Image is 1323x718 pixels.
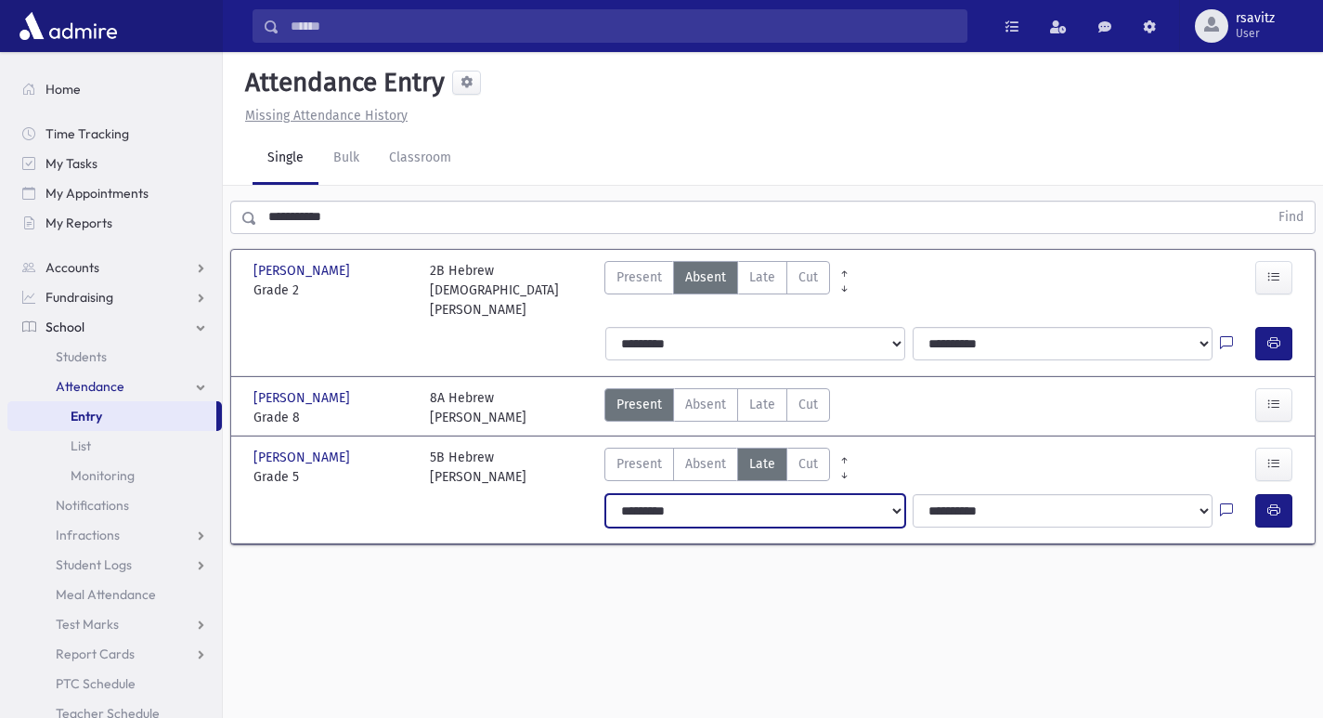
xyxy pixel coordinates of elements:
[245,108,408,124] u: Missing Attendance History
[253,281,411,300] span: Grade 2
[798,454,818,474] span: Cut
[7,342,222,372] a: Students
[616,395,662,414] span: Present
[430,388,526,427] div: 8A Hebrew [PERSON_NAME]
[7,490,222,520] a: Notifications
[71,408,102,424] span: Entry
[604,448,830,487] div: AttTypes
[7,312,222,342] a: School
[7,520,222,550] a: Infractions
[45,125,129,142] span: Time Tracking
[253,408,411,427] span: Grade 8
[1236,11,1275,26] span: rsavitz
[7,401,216,431] a: Entry
[7,669,222,698] a: PTC Schedule
[45,215,112,231] span: My Reports
[56,616,119,633] span: Test Marks
[45,155,97,172] span: My Tasks
[616,454,662,474] span: Present
[238,67,445,98] h5: Attendance Entry
[749,395,775,414] span: Late
[56,586,156,603] span: Meal Attendance
[45,259,99,276] span: Accounts
[253,388,354,408] span: [PERSON_NAME]
[318,133,374,185] a: Bulk
[798,268,818,287] span: Cut
[7,253,222,282] a: Accounts
[7,282,222,312] a: Fundraising
[749,268,775,287] span: Late
[7,431,222,461] a: List
[7,74,222,104] a: Home
[604,388,830,427] div: AttTypes
[56,378,124,395] span: Attendance
[238,108,408,124] a: Missing Attendance History
[45,185,149,202] span: My Appointments
[430,261,588,320] div: 2B Hebrew [DEMOGRAPHIC_DATA][PERSON_NAME]
[374,133,466,185] a: Classroom
[56,348,107,365] span: Students
[7,178,222,208] a: My Appointments
[56,675,136,692] span: PTC Schedule
[45,81,81,98] span: Home
[7,639,222,669] a: Report Cards
[71,467,135,484] span: Monitoring
[45,289,113,306] span: Fundraising
[7,609,222,639] a: Test Marks
[45,319,84,335] span: School
[253,448,354,467] span: [PERSON_NAME]
[7,372,222,401] a: Attendance
[1267,202,1315,233] button: Find
[279,9,966,43] input: Search
[253,261,354,281] span: [PERSON_NAME]
[56,527,120,543] span: Infractions
[749,454,775,474] span: Late
[15,7,122,45] img: AdmirePro
[604,261,830,320] div: AttTypes
[798,395,818,414] span: Cut
[685,454,726,474] span: Absent
[253,467,411,487] span: Grade 5
[616,268,662,287] span: Present
[7,580,222,609] a: Meal Attendance
[56,556,132,573] span: Student Logs
[7,461,222,490] a: Monitoring
[7,149,222,178] a: My Tasks
[56,646,135,662] span: Report Cards
[1236,26,1275,41] span: User
[7,208,222,238] a: My Reports
[430,448,526,487] div: 5B Hebrew [PERSON_NAME]
[685,268,726,287] span: Absent
[253,133,318,185] a: Single
[685,395,726,414] span: Absent
[7,550,222,580] a: Student Logs
[71,437,91,454] span: List
[56,497,129,514] span: Notifications
[7,119,222,149] a: Time Tracking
